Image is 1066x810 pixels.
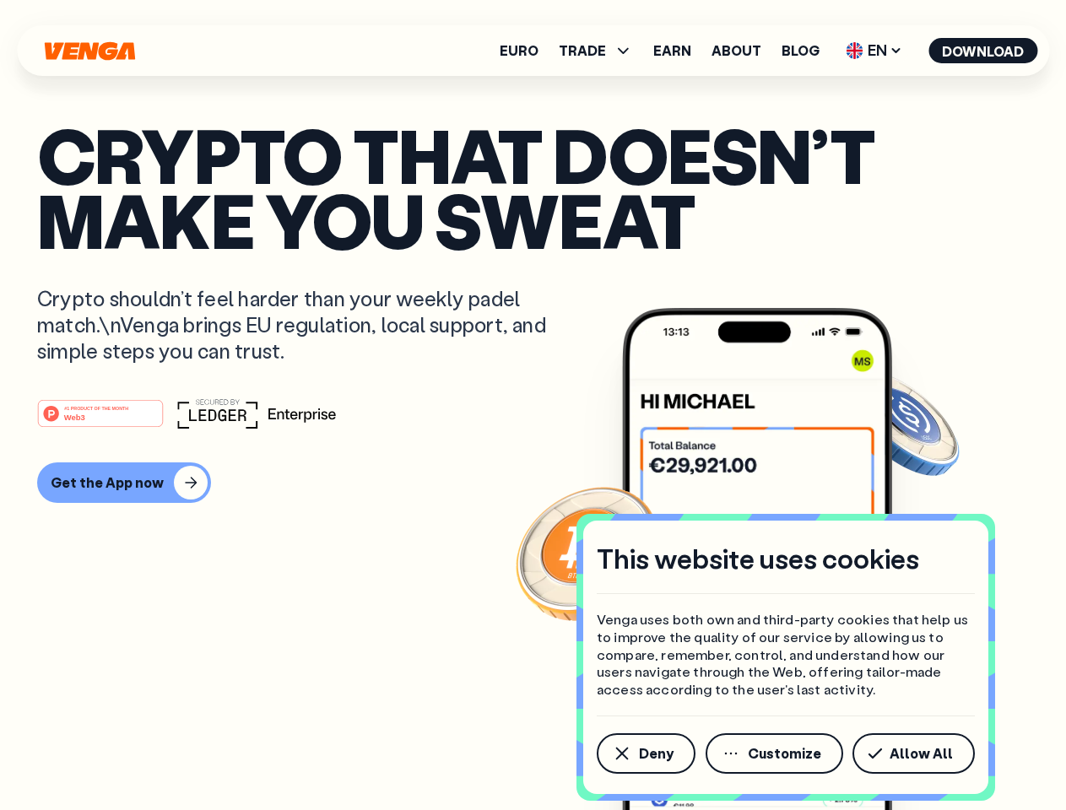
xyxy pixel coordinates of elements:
a: Get the App now [37,462,1029,503]
div: Get the App now [51,474,164,491]
button: Download [928,38,1037,63]
button: Allow All [852,733,975,774]
a: #1 PRODUCT OF THE MONTHWeb3 [37,409,164,431]
img: flag-uk [846,42,863,59]
button: Deny [597,733,695,774]
a: Earn [653,44,691,57]
span: Allow All [890,747,953,760]
a: Euro [500,44,538,57]
tspan: #1 PRODUCT OF THE MONTH [64,405,128,410]
h4: This website uses cookies [597,541,919,576]
button: Customize [706,733,843,774]
span: Deny [639,747,674,760]
a: About [712,44,761,57]
span: TRADE [559,40,633,61]
img: USDC coin [841,363,963,484]
p: Venga uses both own and third-party cookies that help us to improve the quality of our service by... [597,611,975,699]
svg: Home [42,41,137,61]
img: Bitcoin [512,477,664,629]
span: Customize [748,747,821,760]
span: EN [840,37,908,64]
p: Crypto that doesn’t make you sweat [37,122,1029,251]
p: Crypto shouldn’t feel harder than your weekly padel match.\nVenga brings EU regulation, local sup... [37,285,571,364]
span: TRADE [559,44,606,57]
tspan: Web3 [64,412,85,421]
a: Blog [782,44,820,57]
button: Get the App now [37,462,211,503]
